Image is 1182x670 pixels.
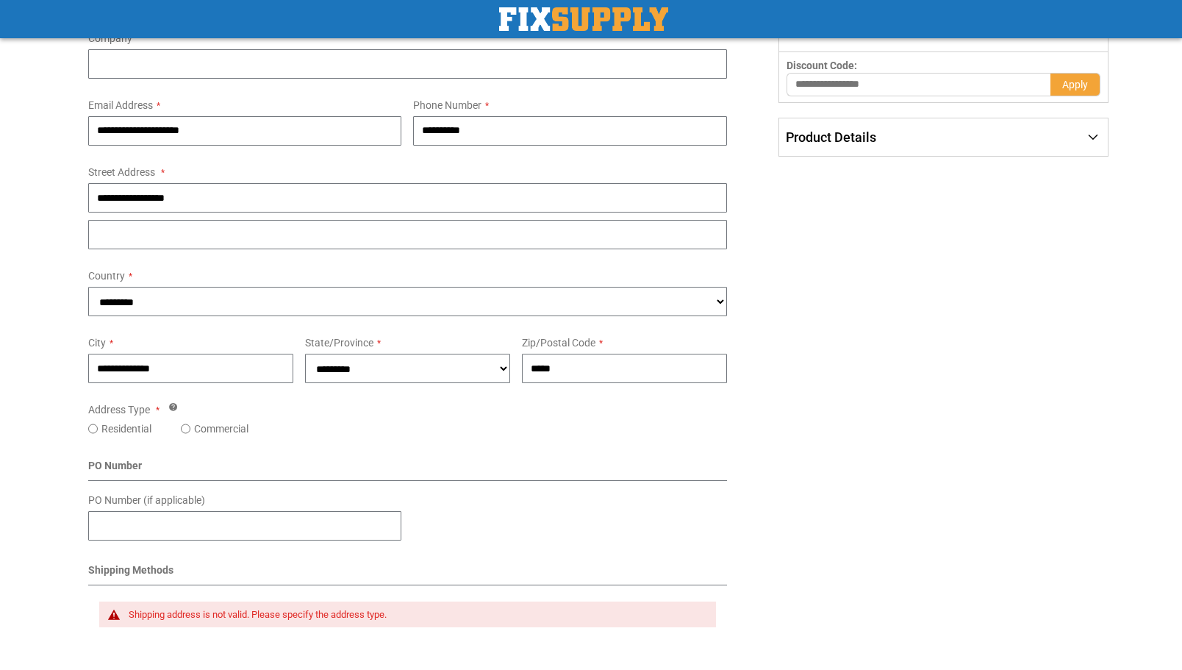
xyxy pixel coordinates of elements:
[88,99,153,111] span: Email Address
[88,32,132,44] span: Company
[499,7,668,31] a: store logo
[88,166,155,178] span: Street Address
[88,404,150,416] span: Address Type
[1062,79,1088,90] span: Apply
[194,421,248,436] label: Commercial
[305,337,373,349] span: State/Province
[786,27,839,39] strong: Order Total
[413,99,481,111] span: Phone Number
[499,7,668,31] img: Fix Industrial Supply
[101,421,151,436] label: Residential
[88,270,125,282] span: Country
[88,494,205,506] span: PO Number (if applicable)
[88,458,727,481] div: PO Number
[1050,73,1100,96] button: Apply
[787,60,857,71] span: Discount Code:
[522,337,595,349] span: Zip/Postal Code
[1075,27,1101,39] span: $9.56
[786,129,876,145] span: Product Details
[129,609,701,621] div: Shipping address is not valid. Please specify the address type.
[88,337,106,349] span: City
[88,563,727,585] div: Shipping Methods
